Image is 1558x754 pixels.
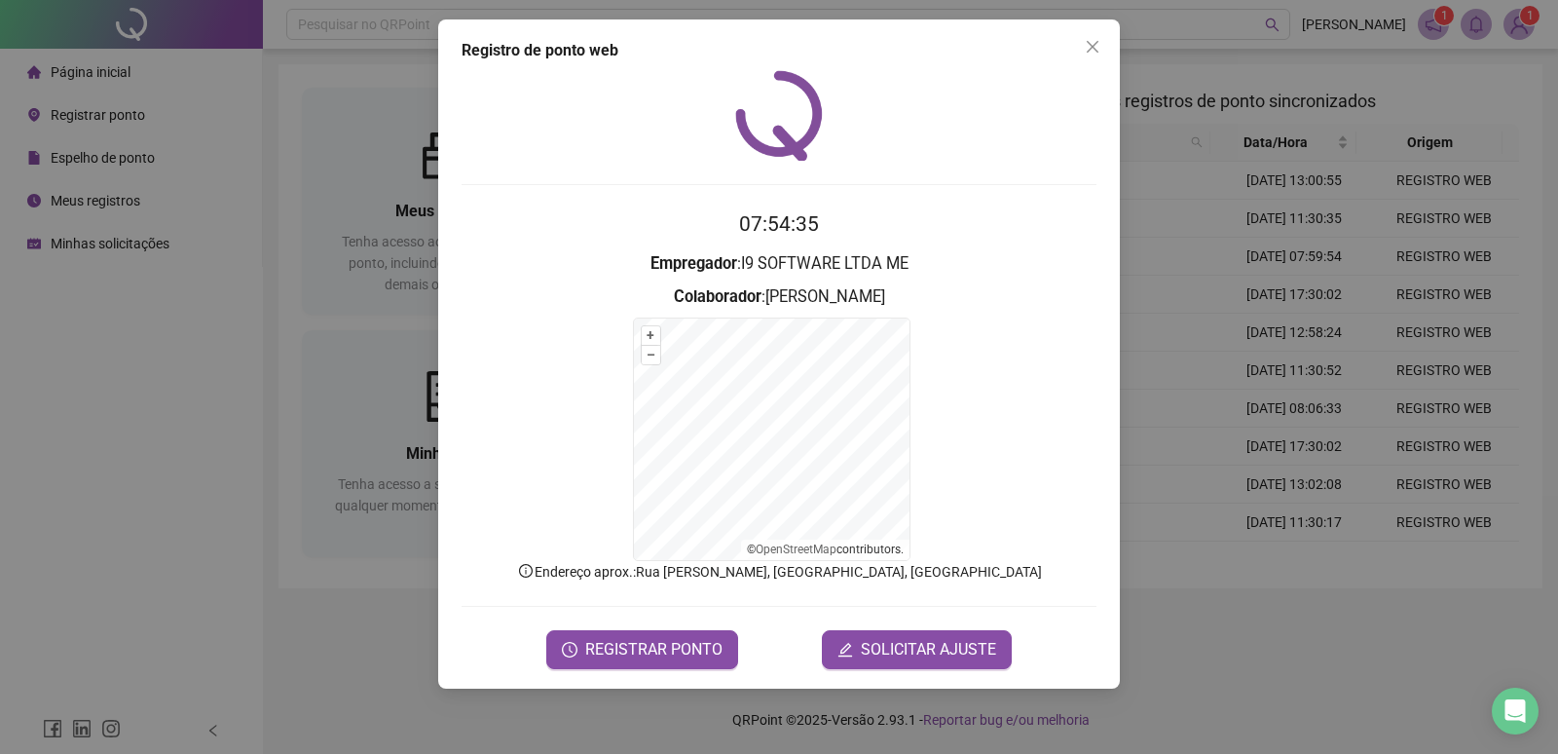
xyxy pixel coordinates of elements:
button: Close [1077,31,1108,62]
span: SOLICITAR AJUSTE [861,638,996,661]
button: editSOLICITAR AJUSTE [822,630,1012,669]
strong: Colaborador [674,287,761,306]
span: REGISTRAR PONTO [585,638,723,661]
span: close [1085,39,1100,55]
span: clock-circle [562,642,577,658]
h3: : [PERSON_NAME] [462,284,1096,310]
p: Endereço aprox. : Rua [PERSON_NAME], [GEOGRAPHIC_DATA], [GEOGRAPHIC_DATA] [462,561,1096,583]
h3: : I9 SOFTWARE LTDA ME [462,251,1096,277]
img: QRPoint [735,70,823,161]
time: 07:54:35 [739,212,819,236]
button: + [642,326,660,345]
li: © contributors. [747,543,904,556]
span: edit [837,642,853,658]
a: OpenStreetMap [756,543,836,556]
strong: Empregador [650,254,737,273]
span: info-circle [517,562,535,580]
div: Open Intercom Messenger [1492,688,1539,735]
button: – [642,346,660,364]
div: Registro de ponto web [462,39,1096,62]
button: REGISTRAR PONTO [546,630,738,669]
